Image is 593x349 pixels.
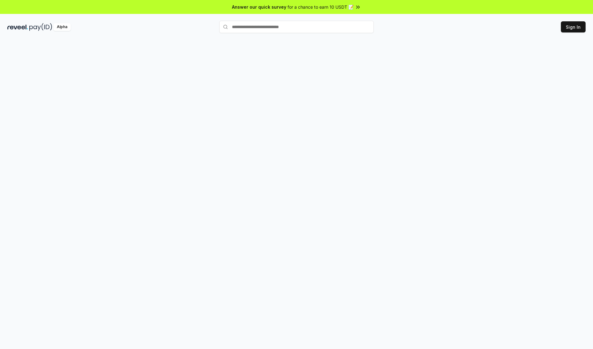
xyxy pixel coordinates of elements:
span: for a chance to earn 10 USDT 📝 [288,4,354,10]
div: Alpha [53,23,71,31]
button: Sign In [561,21,586,32]
img: pay_id [29,23,52,31]
img: reveel_dark [7,23,28,31]
span: Answer our quick survey [232,4,286,10]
